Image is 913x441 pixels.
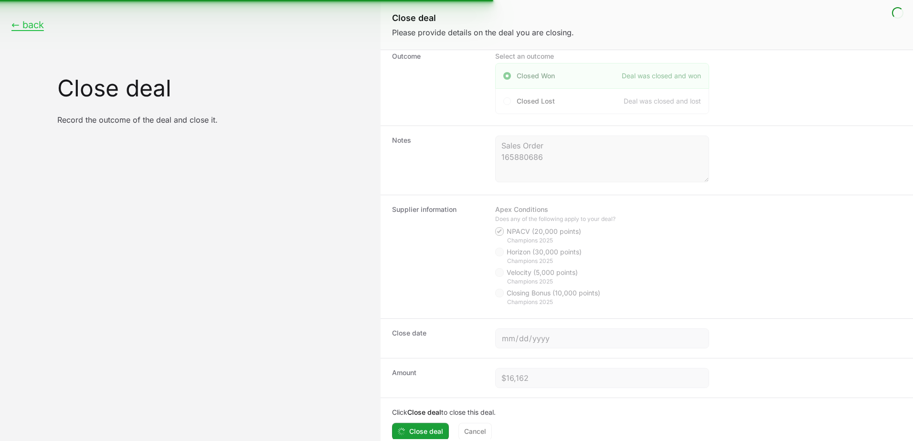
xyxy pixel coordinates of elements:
span: Deal was closed and won [622,71,701,81]
span: NPACV (20,000 points) [507,227,581,236]
dt: Close date [392,328,484,348]
h1: Close deal [392,11,902,25]
textarea: To enrich screen reader interactions, please activate Accessibility in Grammarly extension settings [496,136,709,182]
span: Closed Lost [517,96,555,106]
h1: Close deal [57,77,369,100]
span: Closing Bonus (10,000 points) [507,288,600,298]
p: Click to close this deal. [392,408,902,417]
div: Champions 2025 [507,237,710,244]
button: ← back [11,19,44,31]
dt: Supplier information [392,205,484,309]
b: Close deal [407,408,441,416]
input: $ [501,372,703,384]
button: Close deal [392,423,449,440]
p: Record the outcome of the deal and close it. [57,115,369,125]
dt: Outcome [392,52,484,116]
span: Closed Won [517,71,555,81]
div: Champions 2025 [507,278,710,285]
div: Champions 2025 [507,257,710,265]
label: Select an outcome [495,52,709,61]
dt: Notes [392,136,484,185]
span: Velocity (5,000 points) [507,268,578,277]
div: Does any of the following apply to your deal? [495,215,709,223]
span: Horizon (30,000 points) [507,247,582,257]
legend: Apex Conditions [495,205,548,214]
p: Please provide details on the deal you are closing. [392,27,902,38]
span: Deal was closed and lost [624,96,701,106]
div: Champions 2025 [507,298,710,306]
dt: Amount [392,368,484,388]
span: Close deal [409,426,443,437]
